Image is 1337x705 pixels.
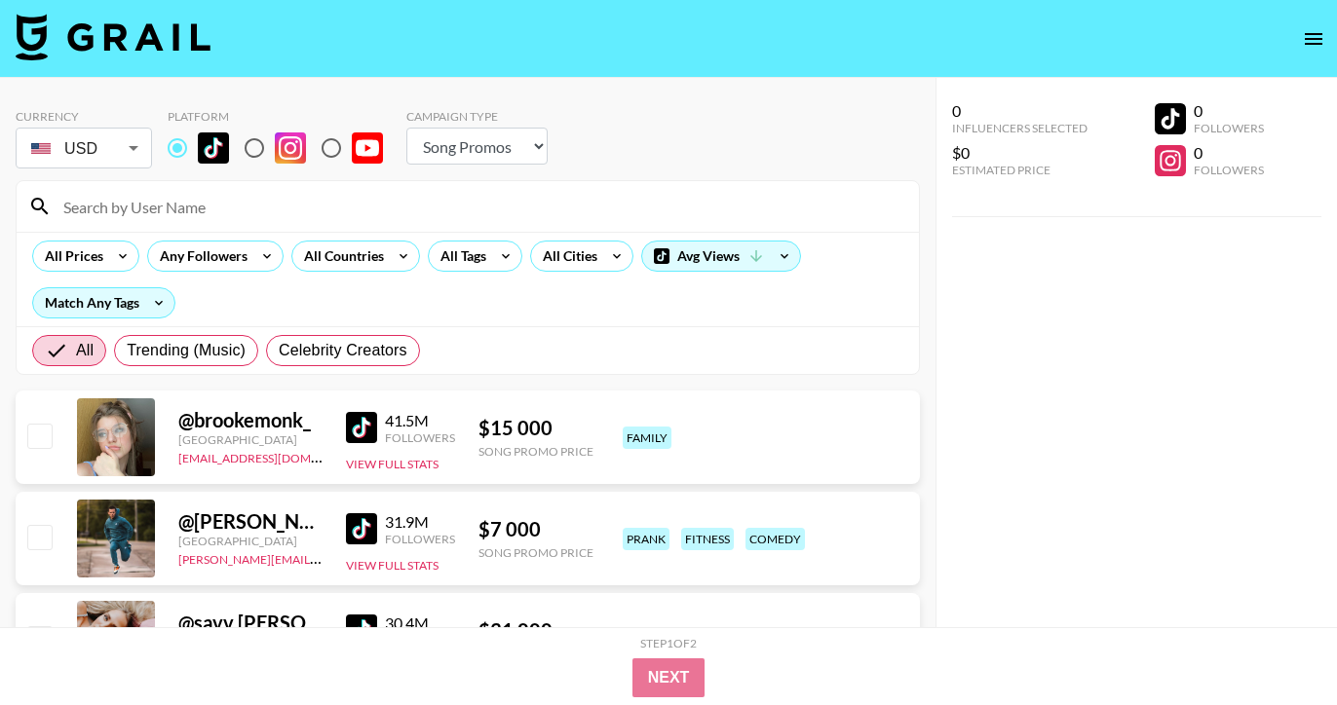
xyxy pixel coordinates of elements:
[275,132,306,164] img: Instagram
[178,432,323,447] div: [GEOGRAPHIC_DATA]
[292,241,388,271] div: All Countries
[279,339,407,362] span: Celebrity Creators
[385,512,455,532] div: 31.9M
[168,109,399,124] div: Platform
[478,545,593,560] div: Song Promo Price
[16,14,210,60] img: Grail Talent
[198,132,229,164] img: TikTok
[632,658,706,697] button: Next
[1194,163,1264,177] div: Followers
[385,430,455,445] div: Followers
[346,614,377,646] img: TikTok
[178,509,323,534] div: @ [PERSON_NAME].[PERSON_NAME]
[406,109,548,124] div: Campaign Type
[952,101,1088,121] div: 0
[478,618,593,643] div: $ 31 000
[952,163,1088,177] div: Estimated Price
[531,241,601,271] div: All Cities
[478,517,593,541] div: $ 7 000
[352,132,383,164] img: YouTube
[346,412,377,443] img: TikTok
[429,241,490,271] div: All Tags
[1194,101,1264,121] div: 0
[346,457,439,471] button: View Full Stats
[178,534,323,548] div: [GEOGRAPHIC_DATA]
[76,339,94,362] span: All
[385,532,455,546] div: Followers
[33,288,174,317] div: Match Any Tags
[385,411,455,430] div: 41.5M
[127,339,246,362] span: Trending (Music)
[952,121,1088,135] div: Influencers Selected
[16,109,152,124] div: Currency
[1194,121,1264,135] div: Followers
[478,444,593,459] div: Song Promo Price
[478,416,593,440] div: $ 15 000
[642,241,800,271] div: Avg Views
[385,613,455,633] div: 30.4M
[681,528,734,550] div: fitness
[346,513,377,544] img: TikTok
[1194,143,1264,163] div: 0
[52,191,907,222] input: Search by User Name
[178,408,323,432] div: @ brookemonk_
[33,241,107,271] div: All Prices
[952,143,1088,163] div: $0
[640,636,697,650] div: Step 1 of 2
[148,241,251,271] div: Any Followers
[1294,19,1333,58] button: open drawer
[346,558,439,573] button: View Full Stats
[623,528,669,550] div: prank
[178,611,323,635] div: @ savv.[PERSON_NAME]
[1240,608,1314,682] iframe: Drift Widget Chat Controller
[19,131,148,166] div: USD
[745,528,805,550] div: comedy
[178,447,374,465] a: [EMAIL_ADDRESS][DOMAIN_NAME]
[178,548,467,567] a: [PERSON_NAME][EMAIL_ADDRESS][DOMAIN_NAME]
[623,427,671,449] div: family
